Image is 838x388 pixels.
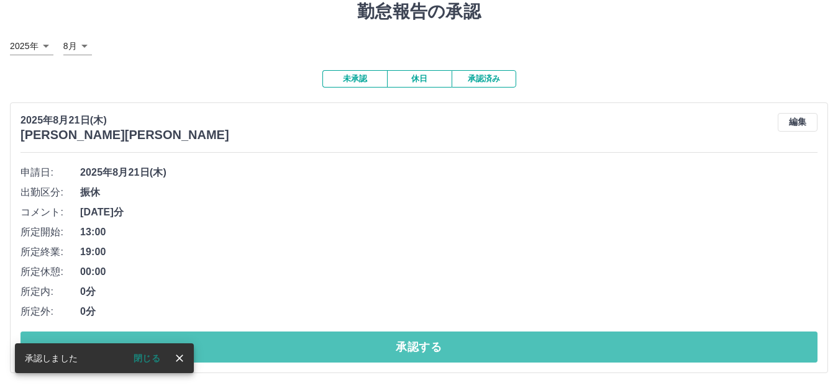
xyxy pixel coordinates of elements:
[452,70,516,88] button: 承認済み
[20,128,229,142] h3: [PERSON_NAME][PERSON_NAME]
[387,70,452,88] button: 休日
[322,70,387,88] button: 未承認
[25,347,78,369] div: 承認しました
[20,264,80,279] span: 所定休憩:
[20,113,229,128] p: 2025年8月21日(木)
[10,37,53,55] div: 2025年
[20,205,80,220] span: コメント:
[80,284,818,299] span: 0分
[20,165,80,180] span: 申請日:
[20,245,80,259] span: 所定終業:
[80,205,818,220] span: [DATE]分
[80,165,818,180] span: 2025年8月21日(木)
[124,349,170,368] button: 閉じる
[778,113,818,132] button: 編集
[80,185,818,200] span: 振休
[20,284,80,299] span: 所定内:
[20,225,80,240] span: 所定開始:
[80,225,818,240] span: 13:00
[80,245,818,259] span: 19:00
[170,349,189,368] button: close
[10,1,828,22] h1: 勤怠報告の承認
[80,304,818,319] span: 0分
[20,185,80,200] span: 出勤区分:
[80,264,818,279] span: 00:00
[63,37,92,55] div: 8月
[20,332,818,363] button: 承認する
[20,304,80,319] span: 所定外:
